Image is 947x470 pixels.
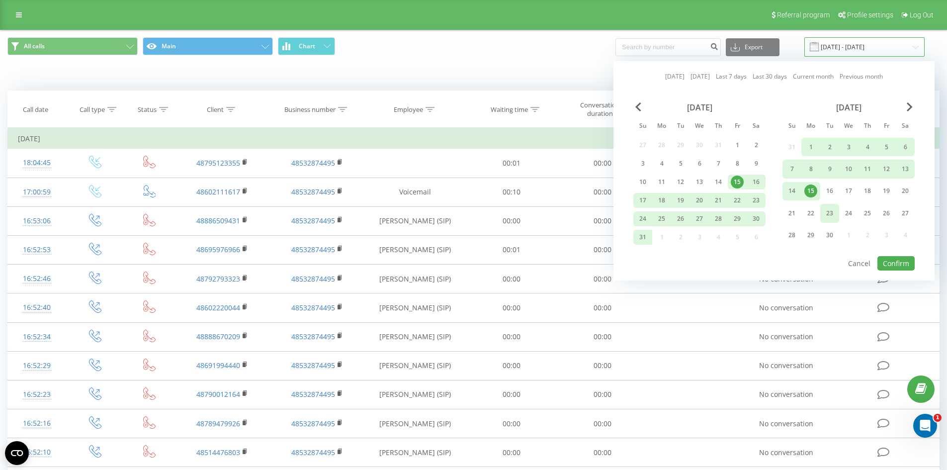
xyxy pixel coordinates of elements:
a: 48790012164 [196,389,240,399]
div: 17:00:59 [18,183,56,202]
div: Tue Aug 12, 2025 [671,175,690,189]
a: Current month [793,72,834,81]
a: 48602220044 [196,303,240,312]
div: 22 [731,194,744,207]
div: Fri Sep 26, 2025 [877,204,896,222]
div: 8 [731,157,744,170]
div: 5 [674,157,687,170]
td: 00:00 [466,293,557,322]
div: Sat Sep 6, 2025 [896,138,915,156]
div: Thu Aug 28, 2025 [709,211,728,226]
div: Sun Sep 14, 2025 [782,182,801,200]
a: 48691994440 [196,361,240,370]
div: Tue Sep 16, 2025 [820,182,839,200]
div: 23 [750,194,763,207]
div: Tue Sep 2, 2025 [820,138,839,156]
div: 7 [785,163,798,176]
a: 48789479926 [196,419,240,428]
div: Sat Aug 16, 2025 [747,175,766,189]
div: 12 [880,163,893,176]
div: 11 [655,176,668,188]
div: Thu Sep 18, 2025 [858,182,877,200]
div: Tue Sep 9, 2025 [820,160,839,178]
div: Wed Sep 3, 2025 [839,138,858,156]
div: Call date [23,105,48,114]
div: Thu Sep 25, 2025 [858,204,877,222]
span: No conversation [759,389,813,399]
span: No conversation [759,419,813,428]
td: [PERSON_NAME] (SIP) [364,265,466,293]
div: 14 [785,185,798,197]
div: Mon Sep 22, 2025 [801,204,820,222]
div: Sun Aug 31, 2025 [633,230,652,245]
td: 00:00 [557,380,648,409]
abbr: Friday [730,119,745,134]
td: 00:00 [466,206,557,235]
span: Previous Month [635,102,641,111]
div: 26 [880,207,893,220]
div: Sat Sep 13, 2025 [896,160,915,178]
button: Confirm [877,256,915,271]
div: 4 [861,141,874,154]
div: Mon Sep 8, 2025 [801,160,820,178]
td: 00:00 [466,322,557,351]
div: 15 [804,185,817,197]
td: 00:00 [466,380,557,409]
div: Sun Aug 24, 2025 [633,211,652,226]
button: All calls [7,37,138,55]
div: Employee [394,105,423,114]
a: 48532874495 [291,245,335,254]
td: [PERSON_NAME] (SIP) [364,293,466,322]
div: 12 [674,176,687,188]
div: 17 [636,194,649,207]
div: 16:52:53 [18,240,56,260]
div: [DATE] [782,102,915,112]
div: 16:52:46 [18,269,56,288]
span: No conversation [759,448,813,457]
div: 26 [674,212,687,225]
td: 00:00 [466,438,557,467]
div: Mon Sep 29, 2025 [801,226,820,245]
td: 00:00 [466,409,557,438]
div: 20 [899,185,912,197]
div: Wed Sep 24, 2025 [839,204,858,222]
div: Conversation duration [574,101,627,118]
div: 29 [731,212,744,225]
a: 48532874495 [291,274,335,283]
button: Chart [278,37,335,55]
a: 48792793323 [196,274,240,283]
div: 16:52:23 [18,385,56,404]
div: Tue Aug 19, 2025 [671,193,690,208]
div: 16 [750,176,763,188]
div: Sat Sep 20, 2025 [896,182,915,200]
button: Cancel [843,256,876,271]
div: Sun Aug 17, 2025 [633,193,652,208]
a: 48532874495 [291,216,335,225]
div: Tue Aug 5, 2025 [671,156,690,171]
abbr: Monday [654,119,669,134]
abbr: Saturday [749,119,764,134]
div: Wed Sep 17, 2025 [839,182,858,200]
div: 24 [636,212,649,225]
td: 00:01 [466,235,557,264]
div: 1 [731,139,744,152]
div: 20 [693,194,706,207]
span: No conversation [759,361,813,370]
div: 16:52:10 [18,443,56,462]
div: Sun Sep 7, 2025 [782,160,801,178]
div: Fri Aug 29, 2025 [728,211,747,226]
div: Sat Aug 9, 2025 [747,156,766,171]
abbr: Thursday [860,119,875,134]
span: Next Month [907,102,913,111]
span: All calls [24,42,45,50]
div: Fri Aug 1, 2025 [728,138,747,153]
div: 31 [636,231,649,244]
abbr: Wednesday [841,119,856,134]
div: [DATE] [633,102,766,112]
div: 13 [693,176,706,188]
a: 48602111617 [196,187,240,196]
div: 2 [823,141,836,154]
abbr: Tuesday [822,119,837,134]
div: Fri Aug 8, 2025 [728,156,747,171]
td: 00:00 [557,178,648,206]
